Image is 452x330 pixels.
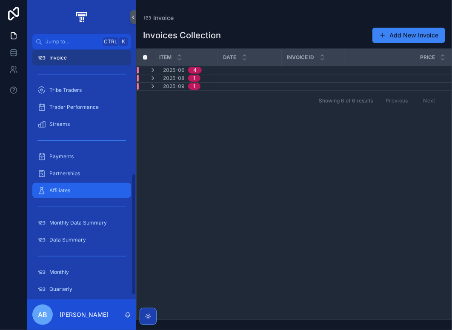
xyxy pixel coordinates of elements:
[193,83,195,90] div: 1
[193,75,195,82] div: 1
[60,310,109,319] p: [PERSON_NAME]
[143,14,174,22] a: Invoice
[32,166,131,181] a: Partnerships
[27,49,136,299] div: scrollable content
[46,38,100,45] span: Jump to...
[32,183,131,198] a: Affiliates
[143,29,221,41] h1: Invoices Collection
[153,14,174,22] span: Invoice
[49,219,107,226] span: Monthly Data Summary
[32,215,131,230] a: Monthly Data Summary
[49,121,70,128] span: Streams
[163,75,185,82] span: 2025-08
[49,170,80,177] span: Partnerships
[287,54,315,61] span: Invoice ID
[32,282,131,297] a: Quarterly
[319,97,373,104] span: Showing 6 of 6 results
[32,100,131,115] a: Trader Performance
[163,83,185,90] span: 2025-09
[74,10,89,24] img: App logo
[49,87,82,94] span: Tribe Traders
[49,236,86,243] span: Data Summary
[120,38,127,45] span: K
[372,28,445,43] button: Add New Invoice
[49,54,67,61] span: Invoice
[159,54,172,61] span: Item
[193,67,197,74] div: 4
[163,67,185,74] span: 2025-06
[103,37,118,46] span: Ctrl
[32,232,131,247] a: Data Summary
[223,54,237,61] span: Date
[49,104,99,111] span: Trader Performance
[32,149,131,164] a: Payments
[32,50,131,65] a: Invoice
[38,310,47,320] span: AB
[32,117,131,132] a: Streams
[49,153,74,160] span: Payments
[32,265,131,280] a: Monthly
[49,269,69,276] span: Monthly
[32,82,131,98] a: Tribe Traders
[420,54,435,61] span: Price
[32,34,131,49] button: Jump to...CtrlK
[49,187,70,194] span: Affiliates
[49,286,72,293] span: Quarterly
